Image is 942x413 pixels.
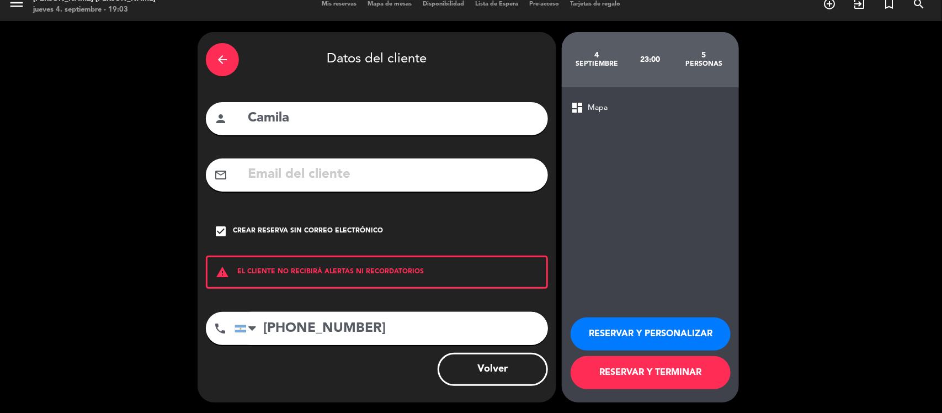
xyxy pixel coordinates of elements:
i: mail_outline [214,168,227,182]
span: Mis reservas [316,1,362,7]
div: personas [677,60,731,68]
div: EL CLIENTE NO RECIBIRÁ ALERTAS NI RECORDATORIOS [206,256,548,289]
i: arrow_back [216,53,229,66]
span: Pre-acceso [524,1,565,7]
i: check_box [214,225,227,238]
i: person [214,112,227,125]
div: 4 [570,51,624,60]
span: Disponibilidad [417,1,470,7]
input: Email del cliente [247,163,540,186]
div: 23:00 [624,40,677,79]
span: Mapa de mesas [362,1,417,7]
i: warning [207,266,237,279]
div: septiembre [570,60,624,68]
div: Crear reserva sin correo electrónico [233,226,383,237]
div: Argentina: +54 [235,313,260,345]
button: RESERVAR Y TERMINAR [571,356,731,389]
span: dashboard [571,101,584,114]
div: 5 [677,51,731,60]
span: Lista de Espera [470,1,524,7]
button: Volver [438,353,548,386]
span: Mapa [588,102,608,114]
span: Tarjetas de regalo [565,1,626,7]
i: phone [214,322,227,335]
input: Nombre del cliente [247,107,540,130]
button: RESERVAR Y PERSONALIZAR [571,317,731,351]
div: jueves 4. septiembre - 19:03 [33,4,156,15]
div: Datos del cliente [206,40,548,79]
input: Número de teléfono... [235,312,548,345]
